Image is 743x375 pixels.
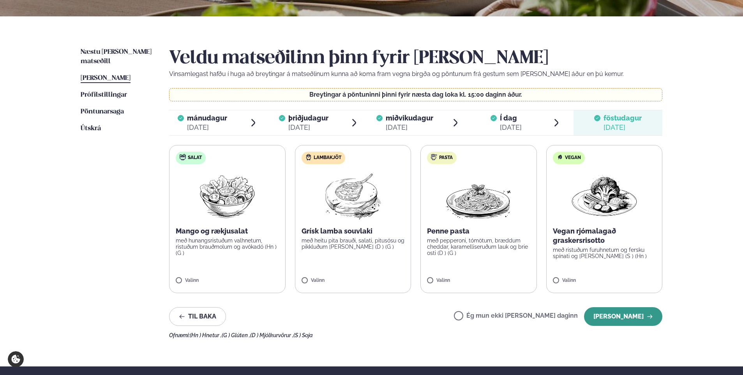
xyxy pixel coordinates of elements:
button: [PERSON_NAME] [584,307,662,326]
img: Lamb.svg [305,154,312,160]
p: Mango og rækjusalat [176,226,279,236]
a: Prófílstillingar [81,90,127,100]
p: með heitu pita brauði, salati, pitusósu og pikkluðum [PERSON_NAME] (D ) (G ) [302,237,405,250]
h2: Veldu matseðilinn þinn fyrir [PERSON_NAME] [169,48,662,69]
p: með pepperoni, tómötum, bræddum cheddar, karamelliseruðum lauk og brie osti (D ) (G ) [427,237,530,256]
button: Til baka [169,307,226,326]
span: Vegan [565,155,581,161]
span: (S ) Soja [293,332,313,338]
div: [DATE] [187,123,227,132]
a: Pöntunarsaga [81,107,124,117]
p: Vegan rjómalagað graskersrisotto [553,226,656,245]
div: Ofnæmi: [169,332,662,338]
p: með ristuðum furuhnetum og fersku spínati og [PERSON_NAME] (S ) (Hn ) [553,247,656,259]
img: salad.svg [180,154,186,160]
a: Næstu [PERSON_NAME] matseðill [81,48,154,66]
img: Vegan.svg [557,154,563,160]
img: Spagetti.png [444,170,513,220]
div: [DATE] [288,123,328,132]
span: [PERSON_NAME] [81,75,131,81]
span: Prófílstillingar [81,92,127,98]
div: [DATE] [386,123,433,132]
span: föstudagur [604,114,642,122]
img: Lamb-Meat.png [318,170,387,220]
span: Útskrá [81,125,101,132]
p: Breytingar á pöntuninni þinni fyrir næsta dag loka kl. 15:00 daginn áður. [177,92,655,98]
p: Penne pasta [427,226,530,236]
img: Salad.png [193,170,262,220]
span: (G ) Glúten , [222,332,250,338]
span: (D ) Mjólkurvörur , [250,332,293,338]
span: Lambakjöt [314,155,341,161]
span: mánudagur [187,114,227,122]
span: Næstu [PERSON_NAME] matseðill [81,49,152,65]
div: [DATE] [604,123,642,132]
span: Salat [188,155,202,161]
span: (Hn ) Hnetur , [190,332,222,338]
p: með hunangsristuðum valhnetum, ristuðum brauðmolum og avókadó (Hn ) (G ) [176,237,279,256]
span: þriðjudagur [288,114,328,122]
a: Cookie settings [8,351,24,367]
img: pasta.svg [431,154,437,160]
span: Í dag [500,113,522,123]
img: Vegan.png [570,170,639,220]
a: [PERSON_NAME] [81,74,131,83]
span: miðvikudagur [386,114,433,122]
span: Pasta [439,155,453,161]
div: [DATE] [500,123,522,132]
p: Vinsamlegast hafðu í huga að breytingar á matseðlinum kunna að koma fram vegna birgða og pöntunum... [169,69,662,79]
a: Útskrá [81,124,101,133]
span: Pöntunarsaga [81,108,124,115]
p: Grísk lamba souvlaki [302,226,405,236]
